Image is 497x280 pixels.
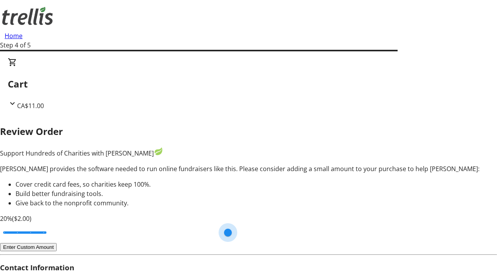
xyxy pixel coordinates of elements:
[17,101,44,110] span: CA$11.00
[16,198,497,208] li: Give back to the nonprofit community.
[16,180,497,189] li: Cover credit card fees, so charities keep 100%.
[8,77,489,91] h2: Cart
[16,189,497,198] li: Build better fundraising tools.
[8,58,489,110] div: CartCA$11.00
